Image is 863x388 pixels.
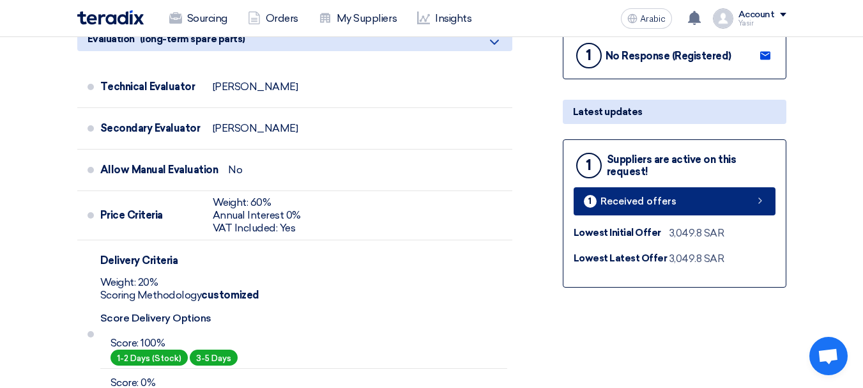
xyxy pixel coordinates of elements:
[100,289,202,301] font: Scoring Methodology
[213,196,271,208] font: Weight: 60%
[309,4,407,33] a: My Suppliers
[100,276,158,288] font: Weight: 20%
[213,209,301,221] font: Annual Interest 0%
[606,50,731,62] font: No Response (Registered)
[77,10,144,25] img: Teradix logo
[640,13,666,24] font: Arabic
[738,9,775,20] font: Account
[621,8,672,29] button: Arabic
[586,47,592,64] font: 1
[435,12,471,24] font: Insights
[669,252,724,265] font: 3,049.8 SAR
[407,4,482,33] a: Insights
[201,289,259,301] font: customized
[713,8,733,29] img: profile_test.png
[337,12,397,24] font: My Suppliers
[159,4,238,33] a: Sourcing
[117,353,181,363] font: 1-2 Days (Stock)
[100,122,201,134] font: Secondary Evaluator
[266,12,298,24] font: Orders
[607,153,737,178] font: Suppliers are active on this request!
[600,196,676,207] font: Received offers
[100,254,178,267] font: Delivery Criteria
[100,81,195,93] font: Technical Evaluator
[669,227,724,239] font: 3,049.8 SAR
[213,81,298,93] font: [PERSON_NAME]
[100,312,211,324] font: Score Delivery Options
[738,19,754,27] font: Yasir
[213,222,296,234] font: VAT Included: Yes
[574,252,668,264] font: Lowest Latest Offer
[574,187,775,215] a: 1 Received offers
[586,157,592,174] font: 1
[111,337,165,349] font: Score: 100%
[588,196,592,206] font: 1
[100,209,163,221] font: Price Criteria
[100,164,218,176] font: Allow Manual Evaluation
[140,33,245,45] font: (long-term spare parts)
[228,164,242,176] font: No
[573,106,643,118] font: Latest updates
[809,337,848,375] a: Open chat
[88,33,135,45] font: Evaluation
[238,4,309,33] a: Orders
[196,353,231,363] font: 3-5 Days
[213,122,298,134] font: [PERSON_NAME]
[574,227,661,238] font: Lowest Initial Offer
[187,12,227,24] font: Sourcing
